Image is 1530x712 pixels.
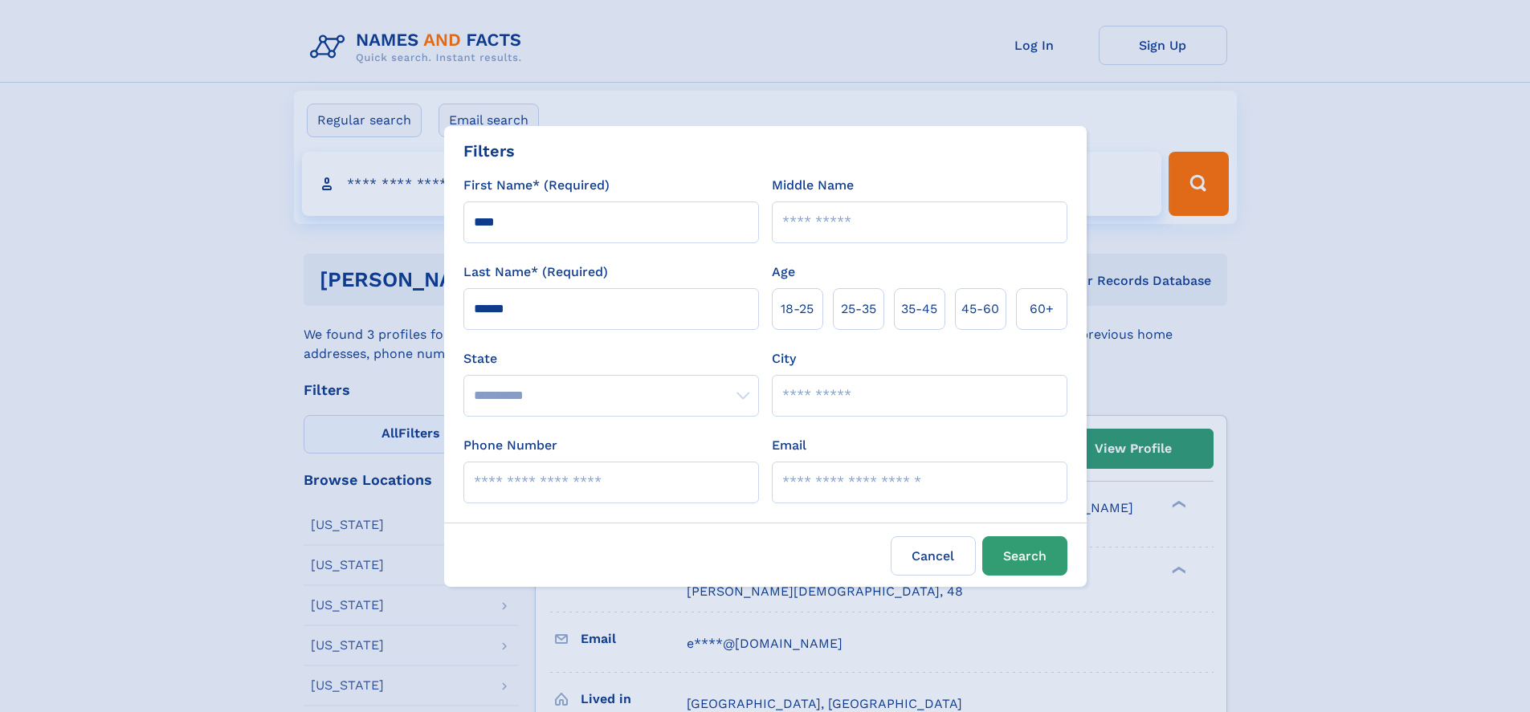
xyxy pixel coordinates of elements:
[772,176,854,195] label: Middle Name
[982,536,1067,576] button: Search
[463,176,610,195] label: First Name* (Required)
[772,262,795,282] label: Age
[463,349,759,368] label: State
[772,349,796,368] label: City
[463,436,557,455] label: Phone Number
[781,299,814,319] span: 18‑25
[841,299,876,319] span: 25‑35
[463,262,608,282] label: Last Name* (Required)
[772,436,806,455] label: Email
[901,299,937,319] span: 35‑45
[463,139,515,163] div: Filters
[891,536,976,576] label: Cancel
[1030,299,1054,319] span: 60+
[961,299,999,319] span: 45‑60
